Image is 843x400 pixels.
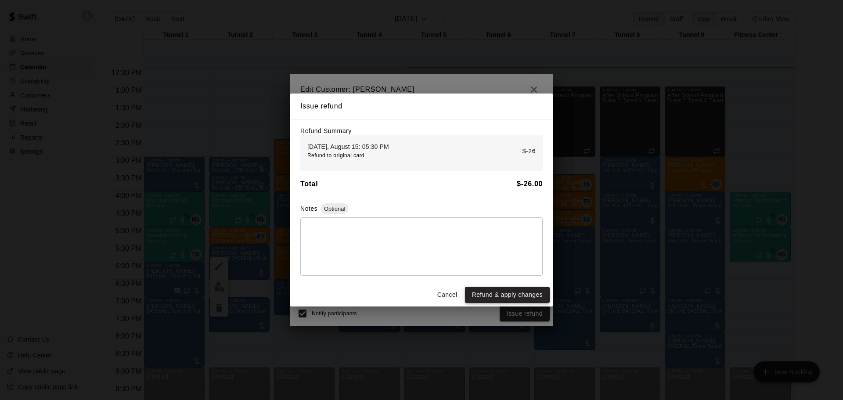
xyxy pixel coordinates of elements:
[290,94,553,119] h2: Issue refund
[465,287,550,303] button: Refund & apply changes
[321,205,349,212] span: Optional
[433,287,461,303] button: Cancel
[307,152,364,159] span: Refund to original card
[300,178,318,190] h6: Total
[300,127,352,134] label: Refund Summary
[300,205,317,212] label: Notes
[307,142,389,151] p: [DATE], August 15: 05:30 PM
[522,147,536,156] p: $-26
[517,178,543,190] h6: $ -26.00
